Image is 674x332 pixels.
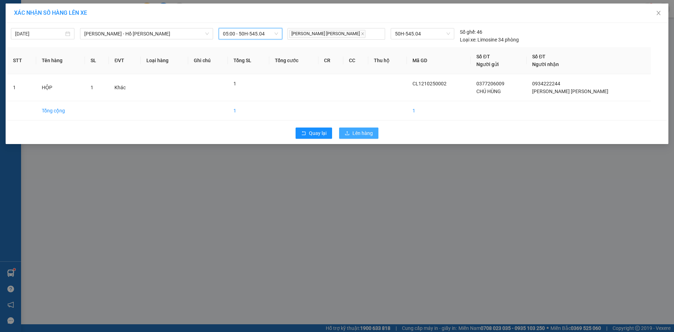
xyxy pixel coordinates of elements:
span: down [205,32,209,36]
div: Limosine 34 phòng [460,36,519,44]
span: upload [345,131,350,136]
span: 05:00 - 50H-545.04 [223,28,278,39]
span: rollback [301,131,306,136]
th: STT [7,47,36,74]
div: 46 [460,28,482,36]
span: CL1210250002 [412,81,447,86]
span: Lên hàng [352,129,373,137]
li: [PERSON_NAME] [4,4,102,17]
span: CHÚ HÙNG [476,89,501,94]
span: Loại xe: [460,36,476,44]
th: Tổng SL [228,47,269,74]
span: Cao Lãnh - Hồ Chí Minh [84,28,209,39]
th: Thu hộ [368,47,407,74]
span: [PERSON_NAME] [PERSON_NAME] [289,30,365,38]
span: Quay lại [309,129,326,137]
span: Số ĐT [476,54,490,59]
th: Mã GD [407,47,471,74]
img: logo.jpg [4,4,28,28]
span: environment [4,39,8,44]
button: Close [649,4,668,23]
span: [PERSON_NAME] [PERSON_NAME] [532,89,608,94]
td: 1 [228,101,269,121]
span: XÁC NHẬN SỐ HÀNG LÊN XE [14,9,87,16]
th: Loại hàng [141,47,188,74]
th: CR [318,47,343,74]
td: Khác [109,74,141,101]
span: 50H-545.04 [395,28,450,39]
span: 0934222244 [532,81,560,86]
button: rollbackQuay lại [296,128,332,139]
td: HỘP [36,74,85,101]
span: close [361,32,364,35]
th: Ghi chú [188,47,228,74]
span: 1 [91,85,93,90]
th: Tên hàng [36,47,85,74]
span: Người nhận [532,61,559,67]
span: Người gửi [476,61,499,67]
span: 1 [233,81,236,86]
button: uploadLên hàng [339,128,378,139]
th: CC [343,47,368,74]
span: close [656,10,661,16]
span: Số ĐT [532,54,546,59]
td: 1 [407,101,471,121]
span: Số ghế: [460,28,476,36]
th: ĐVT [109,47,141,74]
th: Tổng cước [269,47,318,74]
input: 12/10/2025 [15,30,64,38]
th: SL [85,47,109,74]
td: Tổng cộng [36,101,85,121]
li: VP [PERSON_NAME] [4,30,48,38]
li: VP [GEOGRAPHIC_DATA] [48,30,93,53]
td: 1 [7,74,36,101]
span: 0377206009 [476,81,504,86]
